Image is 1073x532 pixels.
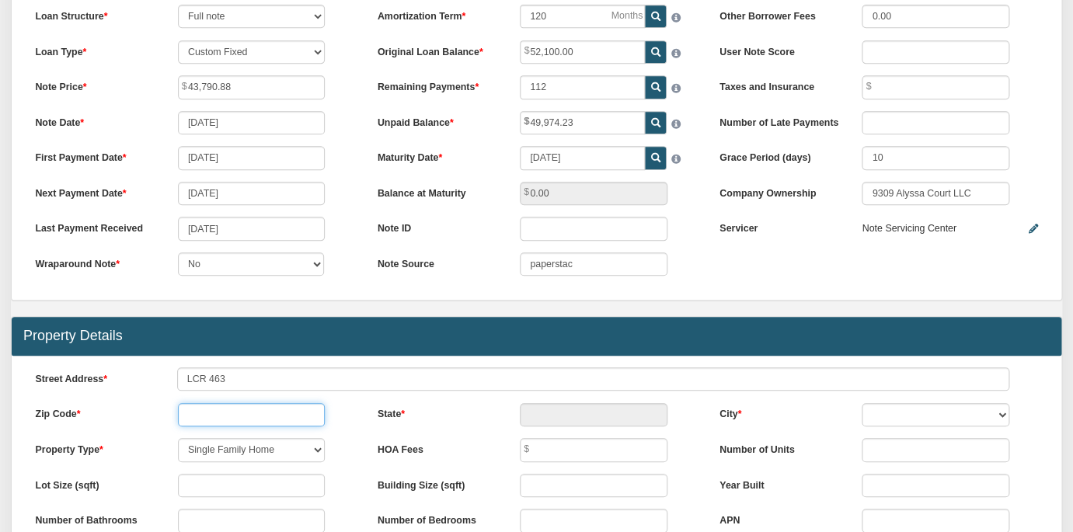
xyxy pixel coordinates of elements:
[178,111,326,134] input: MM/DD/YYYY
[520,146,645,169] input: MM/DD/YYYY
[708,509,850,528] label: APN
[23,182,165,201] label: Next Payment Date
[23,438,165,457] label: Property Type
[708,40,850,60] label: User Note Score
[708,403,850,422] label: City
[366,438,508,457] label: HOA Fees
[366,474,508,493] label: Building Size (sqft)
[708,217,850,236] label: Servicer
[708,111,850,130] label: Number of Late Payments
[366,217,508,236] label: Note ID
[366,252,508,272] label: Note Source
[366,5,508,24] label: Amortization Term
[708,474,850,493] label: Year Built
[366,111,508,130] label: Unpaid Balance
[23,111,165,130] label: Note Date
[23,75,165,95] label: Note Price
[178,182,326,205] input: MM/DD/YYYY
[23,40,165,60] label: Loan Type
[708,5,850,24] label: Other Borrower Fees
[178,217,326,240] input: MM/DD/YYYY
[708,75,850,95] label: Taxes and Insurance
[366,75,508,95] label: Remaining Payments
[366,509,508,528] label: Number of Bedrooms
[23,403,165,422] label: Zip Code
[366,146,508,165] label: Maturity Date
[23,474,165,493] label: Lot Size (sqft)
[366,40,508,60] label: Original Loan Balance
[708,146,850,165] label: Grace Period (days)
[178,146,326,169] input: MM/DD/YYYY
[23,329,1050,344] h4: Property Details
[708,182,850,201] label: Company Ownership
[366,182,508,201] label: Balance at Maturity
[23,509,165,528] label: Number of Bathrooms
[366,403,508,422] label: State
[708,438,850,457] label: Number of Units
[862,217,956,243] div: Note Servicing Center
[23,217,165,236] label: Last Payment Received
[23,367,165,387] label: Street Address
[23,252,165,272] label: Wraparound Note
[23,5,165,24] label: Loan Structure
[23,146,165,165] label: First Payment Date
